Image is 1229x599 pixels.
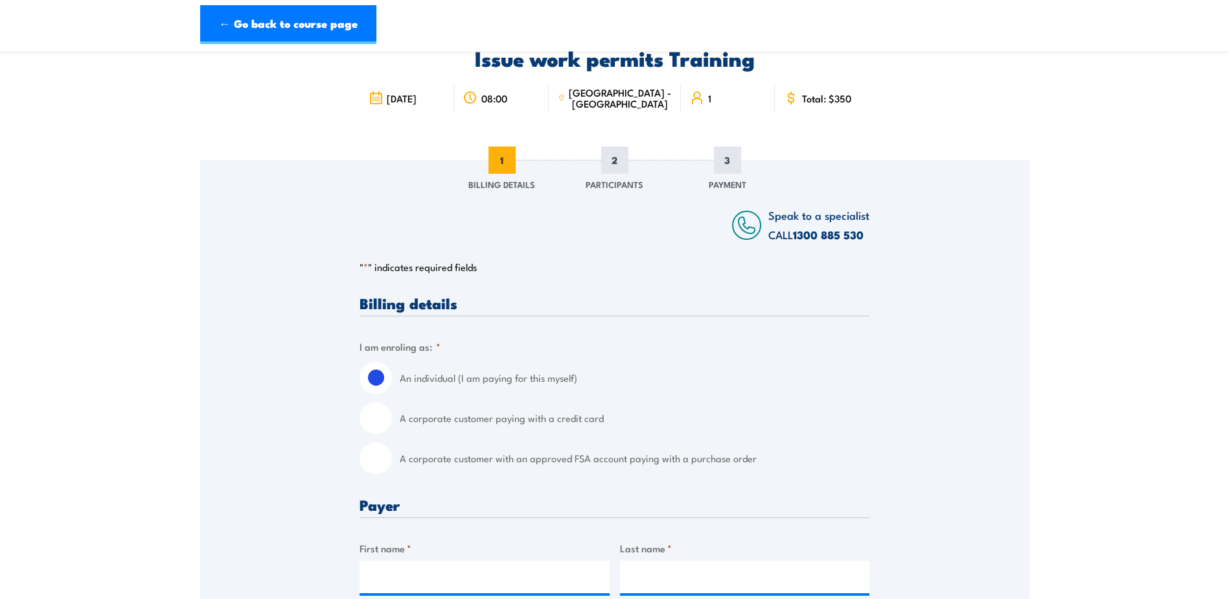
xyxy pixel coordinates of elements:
[569,87,672,109] span: [GEOGRAPHIC_DATA] - [GEOGRAPHIC_DATA]
[586,178,643,191] span: Participants
[400,402,869,434] label: A corporate customer paying with a credit card
[709,178,746,191] span: Payment
[200,5,376,44] a: ← Go back to course page
[793,226,864,243] a: 1300 885 530
[400,362,869,394] label: An individual (I am paying for this myself)
[708,93,711,104] span: 1
[468,178,535,191] span: Billing Details
[387,93,417,104] span: [DATE]
[601,147,628,174] span: 2
[360,339,441,354] legend: I am enroling as:
[488,147,516,174] span: 1
[360,296,869,311] h3: Billing details
[768,207,869,242] span: Speak to a specialist CALL
[360,541,610,556] label: First name
[400,442,869,475] label: A corporate customer with an approved FSA account paying with a purchase order
[481,93,507,104] span: 08:00
[360,497,869,512] h3: Payer
[620,541,870,556] label: Last name
[714,147,741,174] span: 3
[360,49,869,67] h2: Issue work permits Training
[802,93,851,104] span: Total: $350
[360,261,869,274] p: " " indicates required fields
